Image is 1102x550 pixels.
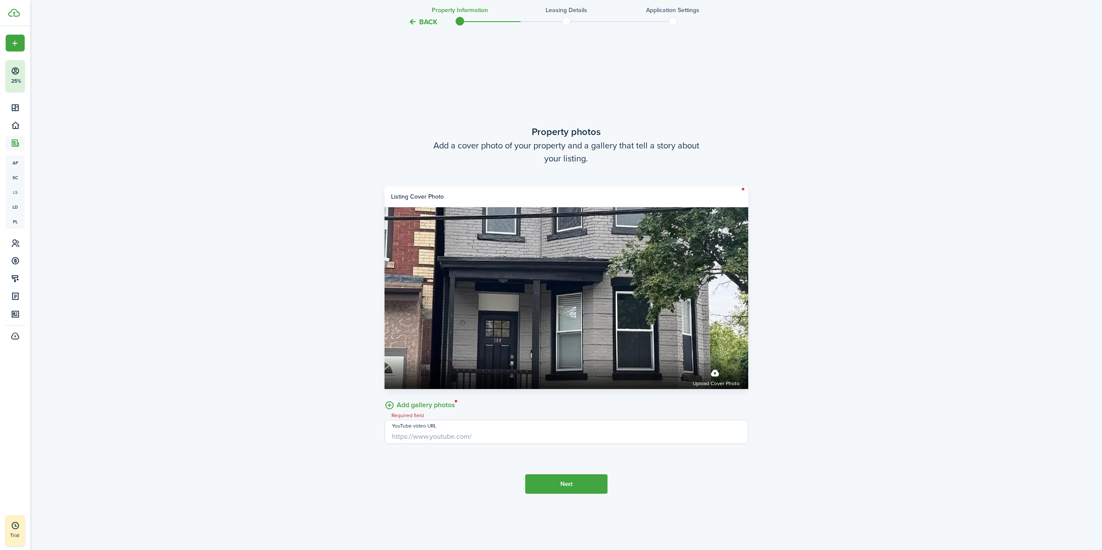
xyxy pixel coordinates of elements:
[693,365,740,388] label: Upload cover photo
[385,125,748,139] wizard-step-header-title: Property photos
[11,77,22,85] p: 25%
[525,474,608,494] button: Next
[385,420,748,444] input: https://www.youtube.com/
[546,6,587,15] h3: Leasing details
[6,60,78,91] button: 25%
[693,380,740,388] span: Upload cover photo
[8,9,20,17] img: TenantCloud
[6,155,25,170] a: ap
[6,185,25,199] a: ls
[6,35,25,51] button: Open menu
[646,6,699,15] h3: Application settings
[6,199,25,214] a: ld
[6,214,25,229] a: pl
[10,531,45,539] p: Trial
[385,139,748,165] wizard-step-header-description: Add a cover photo of your property and a gallery that tell a story about your listing.
[391,192,444,201] div: Listing cover photo
[385,411,431,420] div: Required field
[6,170,25,185] a: sc
[432,6,488,15] h3: Property information
[408,17,437,26] button: Back
[6,515,25,546] a: Trial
